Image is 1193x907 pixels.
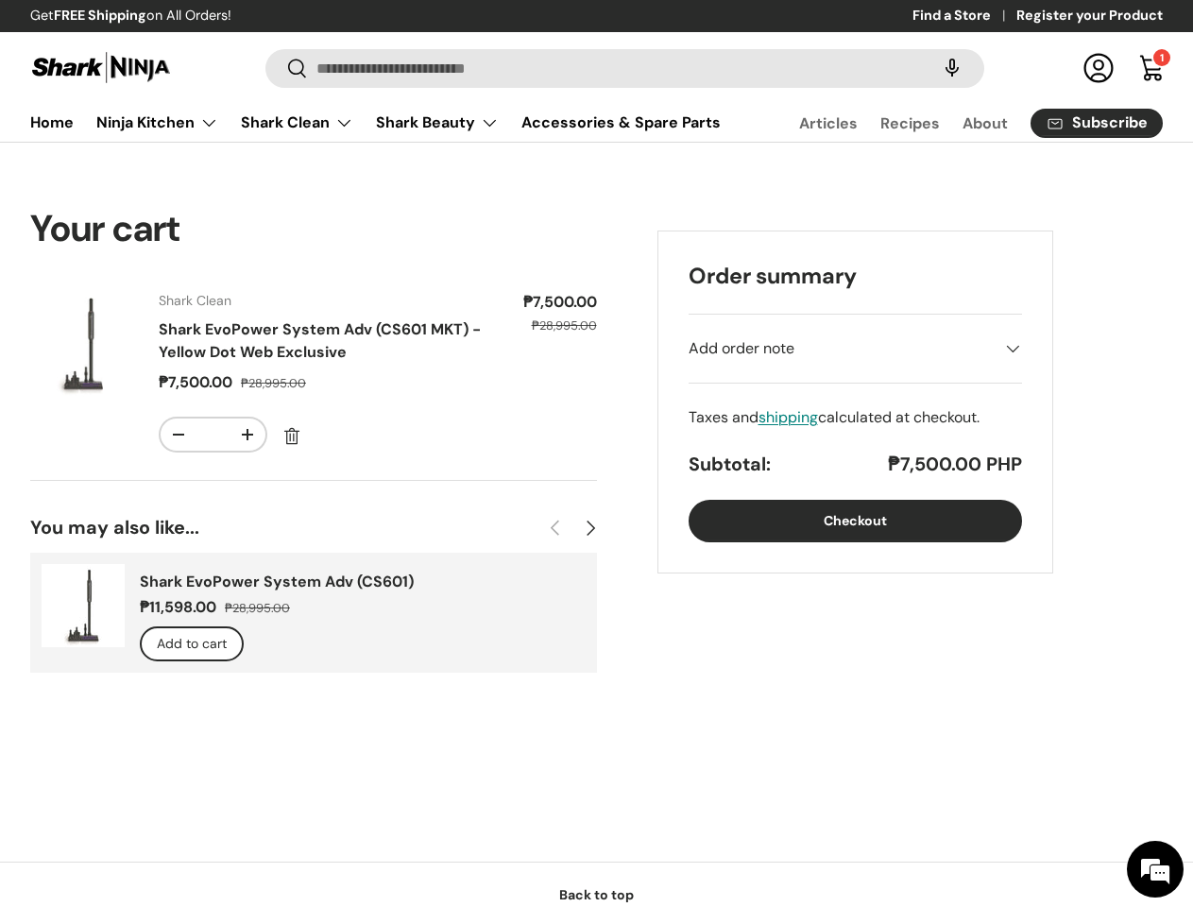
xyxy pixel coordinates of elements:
[140,626,244,661] button: Add to cart
[689,263,1023,291] h2: Order summary
[689,315,1023,383] summary: Add order note
[963,105,1008,142] a: About
[54,7,146,24] strong: FREE Shipping
[30,104,721,142] nav: Primary
[159,372,237,392] dd: ₱7,500.00
[96,104,218,142] a: Ninja Kitchen
[30,205,597,252] h1: Your cart
[376,104,499,142] a: Shark Beauty
[689,406,1023,429] div: Taxes and calculated at checkout.
[758,407,818,427] a: shipping
[922,47,982,89] speech-search-button: Search by voice
[532,317,597,334] s: ₱28,995.00
[799,105,858,142] a: Articles
[1031,109,1163,138] a: Subscribe
[30,6,231,26] p: Get on All Orders!
[888,452,1022,478] p: ₱7,500.00 PHP
[912,6,1016,26] a: Find a Store
[140,572,414,591] a: Shark EvoPower System Adv (CS601)
[521,104,721,141] a: Accessories & Spare Parts
[754,104,1163,142] nav: Secondary
[365,104,510,142] summary: Shark Beauty
[30,49,172,86] img: Shark Ninja Philippines
[1072,115,1148,130] span: Subscribe
[880,105,940,142] a: Recipes
[241,104,353,142] a: Shark Clean
[85,104,230,142] summary: Ninja Kitchen
[30,515,538,541] h2: You may also like...
[30,104,74,141] a: Home
[159,291,501,311] div: Shark Clean
[196,419,230,451] input: Quantity
[230,104,365,142] summary: Shark Clean
[689,501,1023,543] button: Checkout
[1160,51,1164,64] span: 1
[275,419,309,453] a: Remove
[523,291,597,314] dd: ₱7,500.00
[689,337,794,360] span: Add order note
[1016,6,1163,26] a: Register your Product
[159,319,481,362] a: Shark EvoPower System Adv (CS601 MKT) - Yellow Dot Web Exclusive
[689,452,771,478] h3: Subtotal:
[241,375,306,391] s: ₱28,995.00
